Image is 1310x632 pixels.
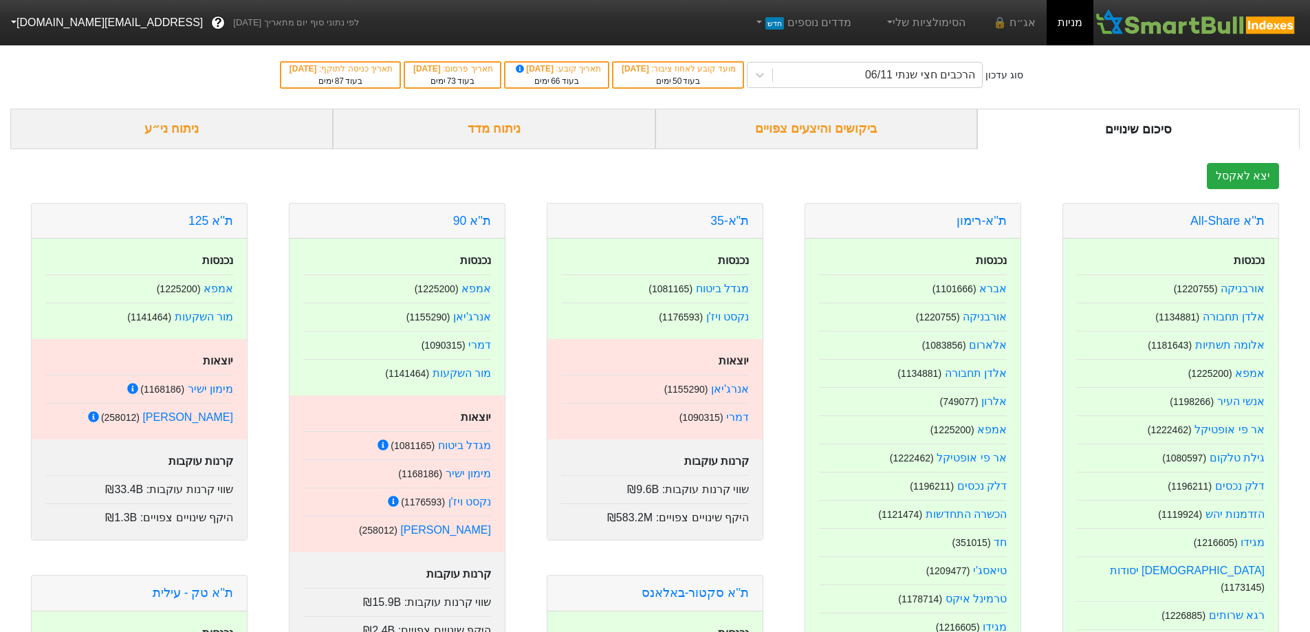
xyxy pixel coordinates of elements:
span: ₪33.4B [105,483,143,495]
button: יצא לאקסל [1207,163,1279,189]
div: ניתוח מדד [333,109,655,149]
a: מגדל ביטוח [438,439,491,451]
span: ₪15.9B [363,596,401,608]
small: ( 1119924 ) [1158,509,1202,520]
span: לפי נתוני סוף יום מתאריך [DATE] [233,16,359,30]
small: ( 1168186 ) [398,468,442,479]
small: ( 1176593 ) [659,312,703,323]
div: תאריך כניסה לתוקף : [288,63,393,75]
strong: נכנסות [976,254,1007,266]
small: ( 1225200 ) [157,283,201,294]
strong: נכנסות [202,254,233,266]
div: בעוד ימים [412,75,493,87]
div: ניתוח ני״ע [10,109,333,149]
div: סוג עדכון [985,68,1023,83]
div: תאריך קובע : [512,63,601,75]
div: בעוד ימים [512,75,601,87]
small: ( 1080597 ) [1162,453,1206,464]
a: ת''א-רימון [957,214,1007,228]
a: אנרג'יאן [453,311,491,323]
a: ת''א All-Share [1190,214,1265,228]
strong: נכנסות [718,254,749,266]
a: אורבניקה [963,311,1007,323]
div: בעוד ימים [288,75,393,87]
span: [DATE] [622,64,651,74]
a: ת''א 125 [188,214,233,228]
a: נקסט ויז'ן [448,496,492,508]
div: שווי קרנות עוקבות : [303,588,491,611]
small: ( 1222462 ) [1148,424,1192,435]
span: 87 [335,76,344,86]
small: ( 1134881 ) [1155,312,1199,323]
small: ( 1141464 ) [127,312,171,323]
a: אנרג'יאן [711,383,749,395]
a: ת''א 90 [453,214,491,228]
small: ( 1081165 ) [391,440,435,451]
span: ₪1.3B [105,512,137,523]
small: ( 1168186 ) [140,384,184,395]
small: ( 1083856 ) [922,340,966,351]
strong: קרנות עוקבות [168,455,233,467]
small: ( 1222462 ) [890,453,934,464]
a: דמרי [726,411,749,423]
div: שווי קרנות עוקבות : [45,475,233,498]
span: [DATE] [290,64,319,74]
a: הזדמנות יהש [1205,508,1265,520]
strong: יוצאות [461,411,491,423]
small: ( 1225200 ) [930,424,974,435]
small: ( 1198266 ) [1170,396,1214,407]
a: נקסט ויז'ן [706,311,750,323]
a: חד [994,536,1007,548]
a: מגידו [1241,536,1265,548]
a: מדדים נוספיםחדש [747,9,857,36]
div: תאריך פרסום : [412,63,493,75]
a: אר פי אופטיקל [1194,424,1265,435]
small: ( 1176593 ) [401,497,445,508]
small: ( 1101666 ) [932,283,976,294]
span: 73 [447,76,456,86]
small: ( 749077 ) [939,396,978,407]
small: ( 1220755 ) [916,312,960,323]
a: אורבניקה [1221,283,1265,294]
div: היקף שינויים צפויים : [45,503,233,526]
small: ( 258012 ) [359,525,397,536]
a: אמפא [204,283,233,294]
a: אלארום [969,339,1007,351]
small: ( 1155290 ) [406,312,450,323]
a: [PERSON_NAME] [400,524,491,536]
a: מור השקעות [433,367,491,379]
a: אלומה תשתיות [1195,339,1265,351]
span: [DATE] [514,64,556,74]
small: ( 1196211 ) [910,481,954,492]
strong: נכנסות [1234,254,1265,266]
a: אברא [979,283,1007,294]
a: אלדן תחבורה [1203,311,1265,323]
span: [DATE] [413,64,443,74]
small: ( 1225200 ) [415,283,459,294]
a: אמפא [1235,367,1265,379]
small: ( 1178714 ) [898,593,942,604]
a: אלדן תחבורה [945,367,1007,379]
a: אמפא [977,424,1007,435]
strong: קרנות עוקבות [426,568,491,580]
small: ( 1090315 ) [679,412,723,423]
a: ת"א-35 [710,214,749,228]
small: ( 1209477 ) [926,565,970,576]
small: ( 1220755 ) [1174,283,1218,294]
div: שווי קרנות עוקבות : [561,475,749,498]
div: היקף שינויים צפויים : [561,503,749,526]
span: ₪9.6B [627,483,659,495]
span: חדש [765,17,784,30]
small: ( 1081165 ) [648,283,692,294]
div: מועד קובע לאחוז ציבור : [620,63,736,75]
a: אר פי אופטיקל [937,452,1007,464]
span: ? [215,14,222,32]
a: ת''א סקטור-באלאנס [642,586,749,600]
strong: יוצאות [719,355,749,367]
small: ( 1196211 ) [1168,481,1212,492]
a: דמרי [468,339,491,351]
small: ( 1090315 ) [422,340,466,351]
a: אמפא [461,283,491,294]
div: סיכום שינויים [977,109,1300,149]
a: מימון ישיר [446,468,491,479]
